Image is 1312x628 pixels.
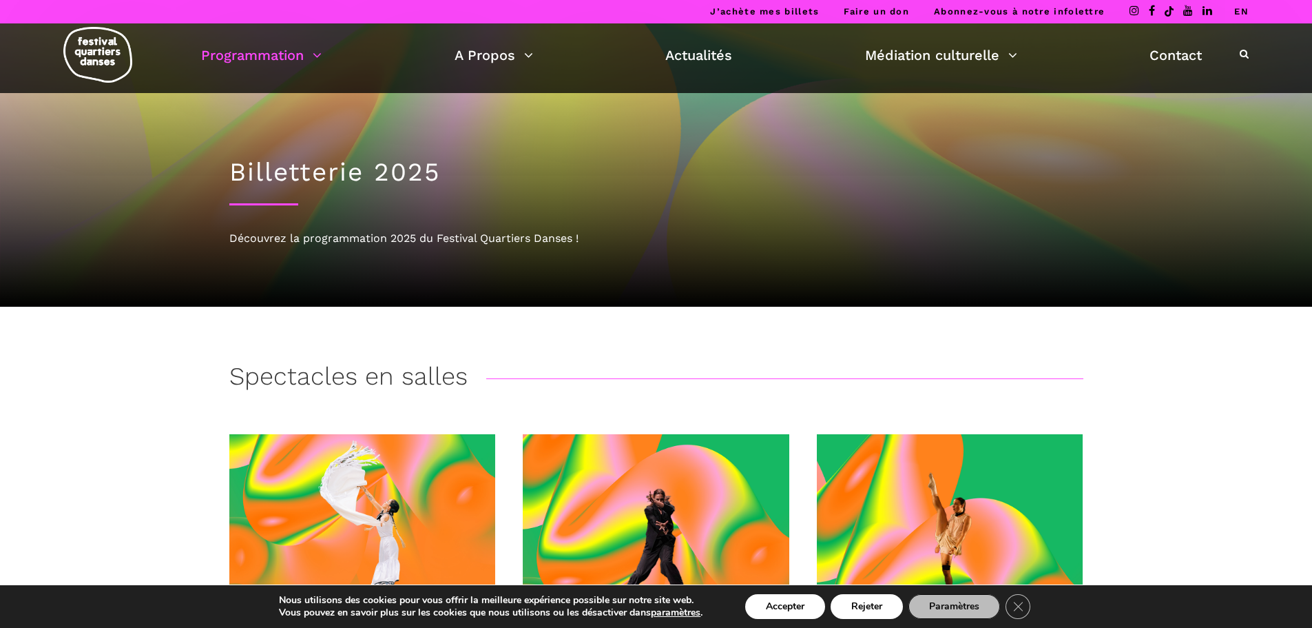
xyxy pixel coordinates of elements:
a: EN [1234,6,1249,17]
button: Accepter [745,594,825,619]
a: Contact [1149,43,1202,67]
button: Rejeter [831,594,903,619]
button: paramètres [651,607,700,619]
h1: Billetterie 2025 [229,157,1083,188]
p: Vous pouvez en savoir plus sur les cookies que nous utilisons ou les désactiver dans . [279,607,702,619]
a: Abonnez-vous à notre infolettre [934,6,1105,17]
img: logo-fqd-med [63,27,132,83]
div: Découvrez la programmation 2025 du Festival Quartiers Danses ! [229,230,1083,247]
a: Actualités [665,43,732,67]
p: Nous utilisons des cookies pour vous offrir la meilleure expérience possible sur notre site web. [279,594,702,607]
a: A Propos [455,43,533,67]
button: Paramètres [908,594,1000,619]
a: Médiation culturelle [865,43,1017,67]
a: Programmation [201,43,322,67]
a: Faire un don [844,6,909,17]
a: J’achète mes billets [710,6,819,17]
h3: Spectacles en salles [229,362,468,396]
button: Close GDPR Cookie Banner [1006,594,1030,619]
